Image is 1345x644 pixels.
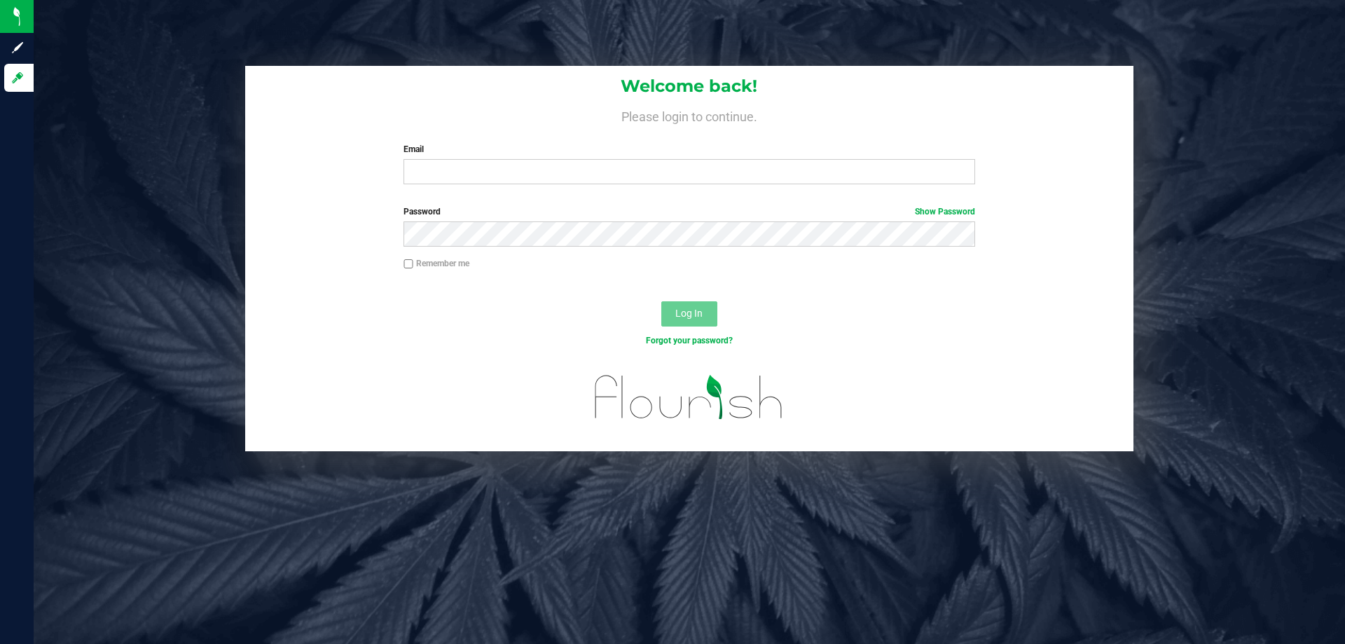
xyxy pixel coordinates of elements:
[675,308,703,319] span: Log In
[578,362,800,433] img: flourish_logo.svg
[11,71,25,85] inline-svg: Log in
[11,41,25,55] inline-svg: Sign up
[403,143,974,156] label: Email
[403,207,441,217] span: Password
[646,336,733,345] a: Forgot your password?
[245,77,1133,95] h1: Welcome back!
[403,257,469,270] label: Remember me
[915,207,975,217] a: Show Password
[403,259,413,269] input: Remember me
[245,107,1133,123] h4: Please login to continue.
[661,301,717,327] button: Log In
